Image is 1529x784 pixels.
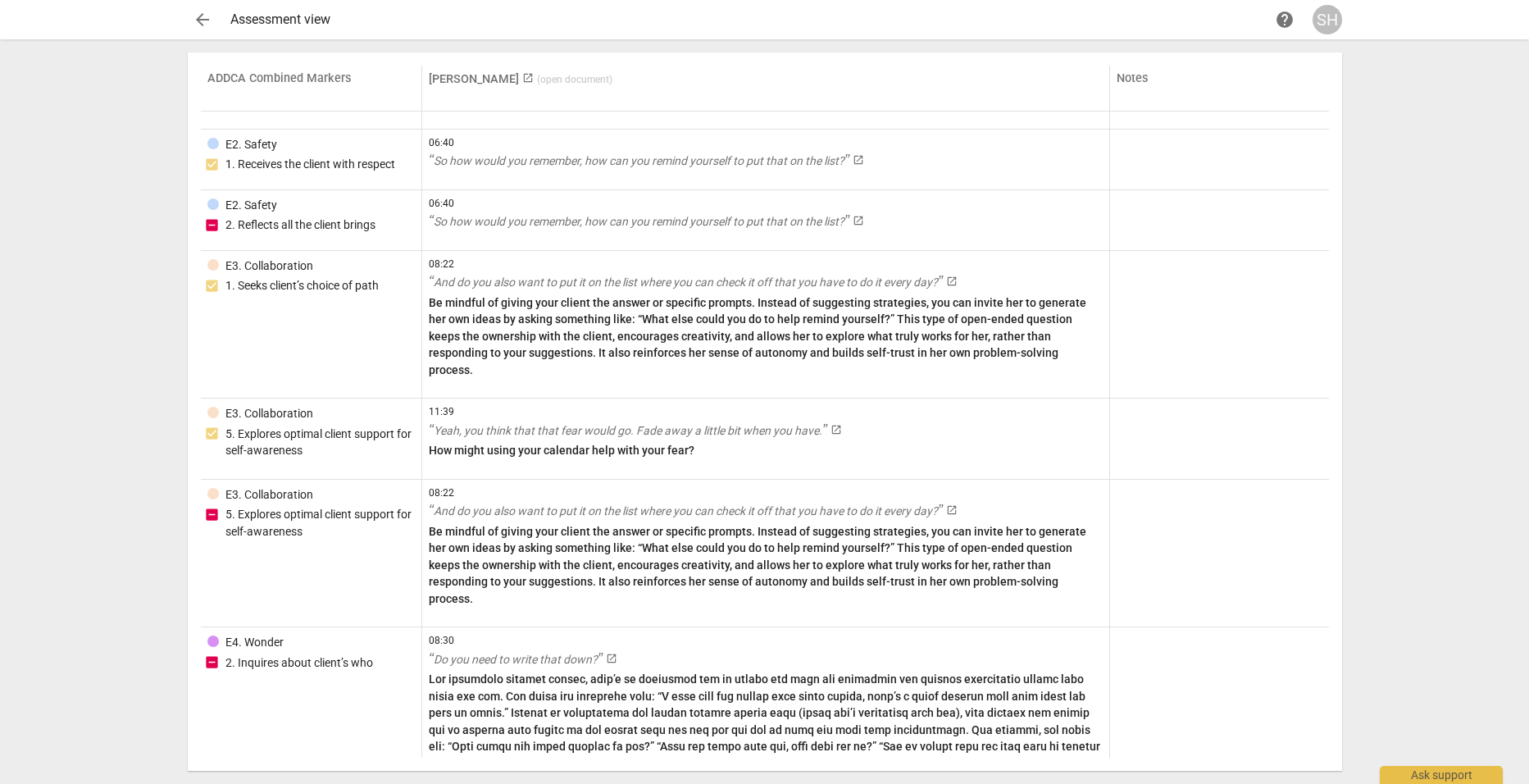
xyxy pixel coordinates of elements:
span: launch [606,653,617,664]
a: So how would you remember, how can you remind yourself to put that on the list? [429,153,1103,170]
button: SH [1313,5,1342,34]
p: How might using your calendar help with your fear? [429,442,1103,459]
span: 08:22 [429,486,1103,500]
span: arrow_back [193,10,212,30]
div: E4. Wonder [225,634,284,651]
div: E3. Collaboration [225,258,313,275]
div: 2. Inquires about client’s who [225,654,373,672]
span: And do you also want to put it on the list where you can check it off that you have to do it ever... [429,504,943,517]
span: launch [853,154,864,166]
span: Do you need to write that down? [429,653,603,666]
a: Help [1270,5,1299,34]
div: E3. Collaboration [225,486,313,504]
div: E2. Safety [225,197,277,214]
span: launch [946,504,958,516]
div: E2. Safety [225,136,277,153]
div: E3. Collaboration [225,405,313,422]
div: 2. Reflects all the client brings [225,217,375,234]
span: So how would you remember, how can you remind yourself to put that on the list? [429,154,849,167]
span: launch [946,276,958,287]
a: [PERSON_NAME] (open document) [429,72,612,86]
div: Assessment view [230,12,1270,27]
span: And do you also want to put it on the list where you can check it off that you have to do it ever... [429,276,943,289]
span: Yeah, you think that that fear would go. Fade away a little bit when you have. [429,424,827,437]
span: ( open document ) [537,74,612,85]
div: 1. Seeks client’s choice of path [225,277,379,294]
a: So how would you remember, how can you remind yourself to put that on the list? [429,213,1103,230]
div: 5. Explores optimal client support for self-awareness [225,506,416,540]
span: So how would you remember, how can you remind yourself to put that on the list? [429,215,849,228]
p: Be mindful of giving your client the answer or specific prompts. Instead of suggesting strategies... [429,294,1103,379]
span: help [1275,10,1295,30]
span: launch [853,215,864,226]
span: launch [522,72,534,84]
span: 08:30 [429,634,1103,648]
a: And do you also want to put it on the list where you can check it off that you have to do it ever... [429,274,1103,291]
p: Be mindful of giving your client the answer or specific prompts. Instead of suggesting strategies... [429,523,1103,608]
span: 08:22 [429,258,1103,271]
span: 11:39 [429,405,1103,419]
div: 1. Receives the client with respect [225,156,395,173]
th: Notes [1110,66,1328,112]
a: And do you also want to put it on the list where you can check it off that you have to do it ever... [429,503,1103,520]
div: Ask support [1380,766,1503,784]
span: launch [830,424,842,435]
span: 06:40 [429,136,1103,150]
div: 5. Explores optimal client support for self-awareness [225,426,416,459]
th: ADDCA Combined Markers [201,66,423,112]
span: 06:40 [429,197,1103,211]
a: Yeah, you think that that fear would go. Fade away a little bit when you have. [429,422,1103,440]
a: Do you need to write that down? [429,651,1103,668]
